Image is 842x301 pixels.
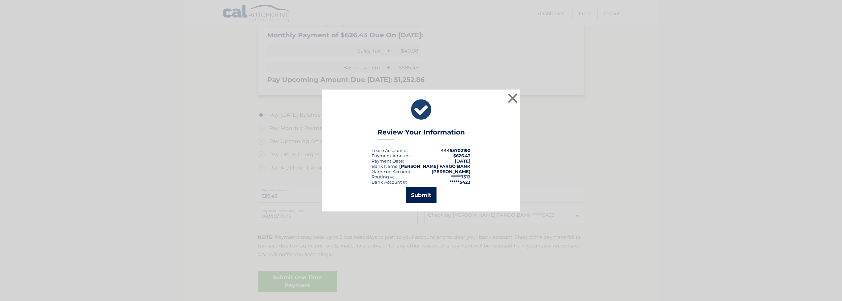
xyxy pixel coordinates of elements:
[453,153,470,158] span: $626.43
[399,164,470,169] strong: [PERSON_NAME] FARGO BANK
[372,164,399,169] div: Bank Name:
[372,153,411,158] div: Payment Amount:
[432,169,470,174] strong: [PERSON_NAME]
[441,148,470,153] strong: 44455702190
[372,158,404,164] div: :
[377,128,465,140] h3: Review Your Information
[406,187,437,203] button: Submit
[506,92,519,105] button: ×
[455,158,470,164] span: [DATE]
[372,158,403,164] span: Payment Date
[372,169,411,174] div: Name on Account:
[372,148,408,153] div: Lease Account #:
[372,174,394,179] div: Routing #:
[372,179,407,185] div: Bank Account #:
